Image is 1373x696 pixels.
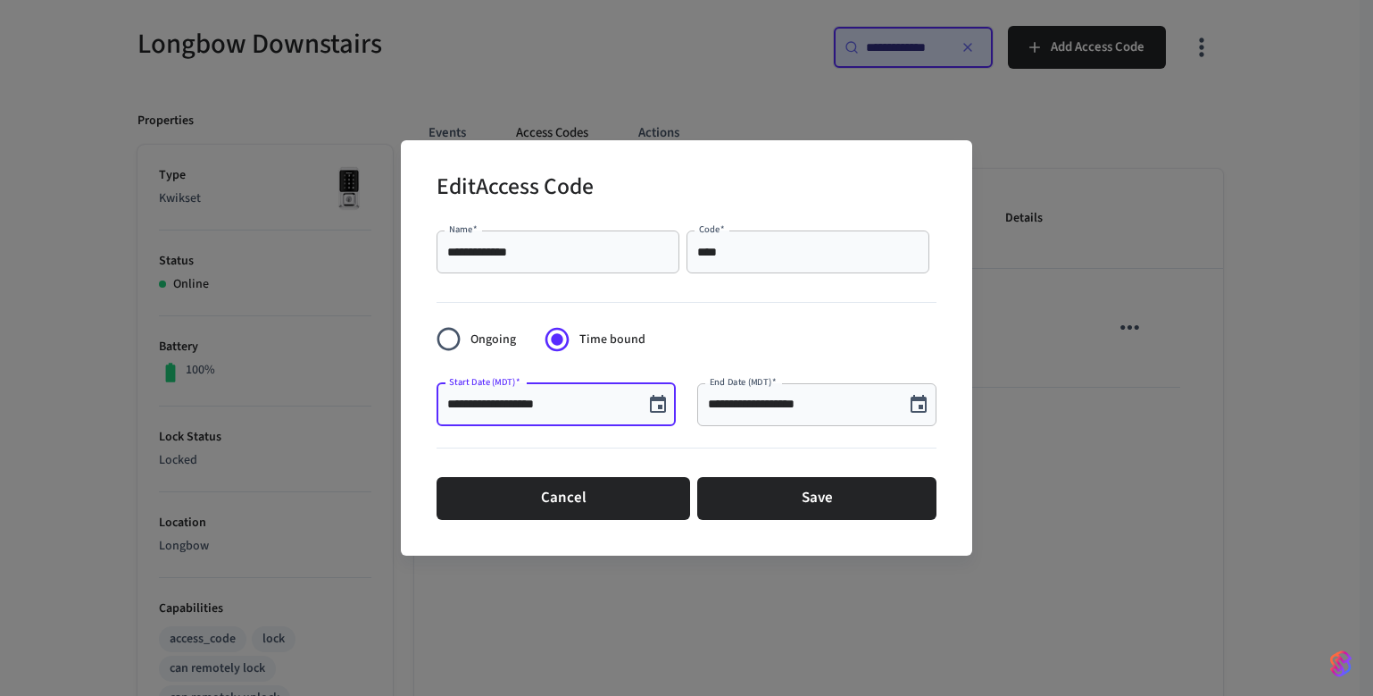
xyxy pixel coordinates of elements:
[437,162,594,216] h2: Edit Access Code
[901,387,936,423] button: Choose date, selected date is Sep 26, 2025
[437,477,690,520] button: Cancel
[449,375,520,389] label: Start Date (MDT)
[697,477,936,520] button: Save
[699,222,725,236] label: Code
[449,222,478,236] label: Name
[640,387,676,423] button: Choose date, selected date is Sep 23, 2025
[710,375,776,389] label: End Date (MDT)
[579,331,645,349] span: Time bound
[470,331,516,349] span: Ongoing
[1330,650,1352,678] img: SeamLogoGradient.69752ec5.svg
